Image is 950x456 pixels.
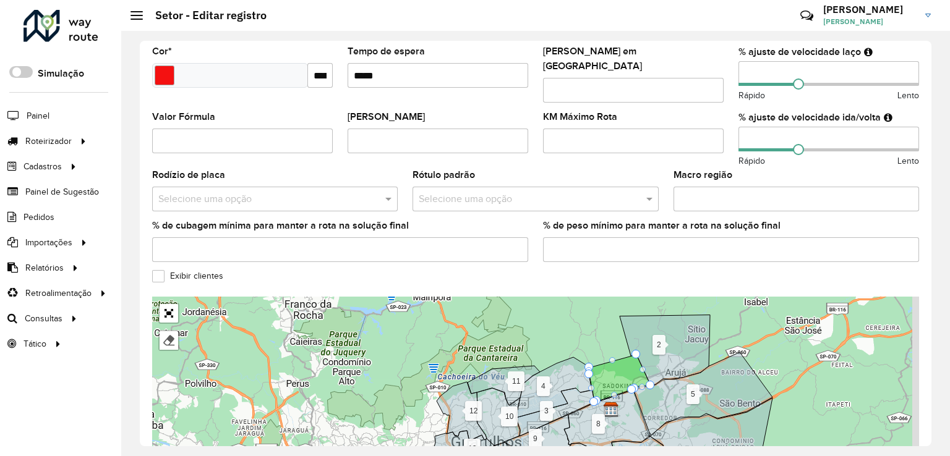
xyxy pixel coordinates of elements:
span: Lento [897,154,919,167]
label: Macro região [674,167,732,182]
label: % ajuste de velocidade laço [738,44,861,59]
em: Ajuste de velocidade do veículo entre a saída do depósito até o primeiro cliente e a saída do últ... [884,112,892,122]
span: Painel de Sugestão [25,185,99,198]
label: % de peso mínimo para manter a rota na solução final [543,218,781,233]
label: Rótulo padrão [413,167,475,182]
label: Simulação [38,66,84,81]
label: [PERSON_NAME] [348,109,425,124]
label: Exibir clientes [152,269,223,282]
h3: [PERSON_NAME] [823,4,916,15]
div: Remover camada(s) [160,331,178,350]
span: Pedidos [24,211,54,224]
span: Consultas [25,312,62,325]
span: Cadastros [24,160,62,173]
span: Roteirizador [25,135,72,148]
a: Contato Rápido [794,2,820,29]
span: Rápido [738,154,765,167]
label: Rodízio de placa [152,167,225,182]
label: [PERSON_NAME] em [GEOGRAPHIC_DATA] [543,44,724,74]
label: Tempo de espera [348,44,425,59]
em: Ajuste de velocidade do veículo entre clientes [864,47,873,57]
label: Valor Fórmula [152,109,215,124]
span: Painel [27,109,49,122]
span: Relatórios [25,261,64,274]
span: Tático [24,337,46,350]
label: % de cubagem mínima para manter a rota na solução final [152,218,409,233]
label: % ajuste de velocidade ida/volta [738,110,881,125]
h2: Setor - Editar registro [143,9,267,22]
img: Marker [603,402,619,418]
span: Lento [897,89,919,102]
span: Rápido [738,89,765,102]
a: Abrir mapa em tela cheia [160,304,178,323]
span: Importações [25,236,72,249]
span: [PERSON_NAME] [823,16,916,27]
label: KM Máximo Rota [543,109,617,124]
input: Select a color [155,65,174,85]
span: Retroalimentação [25,287,92,300]
label: Cor [152,44,172,59]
